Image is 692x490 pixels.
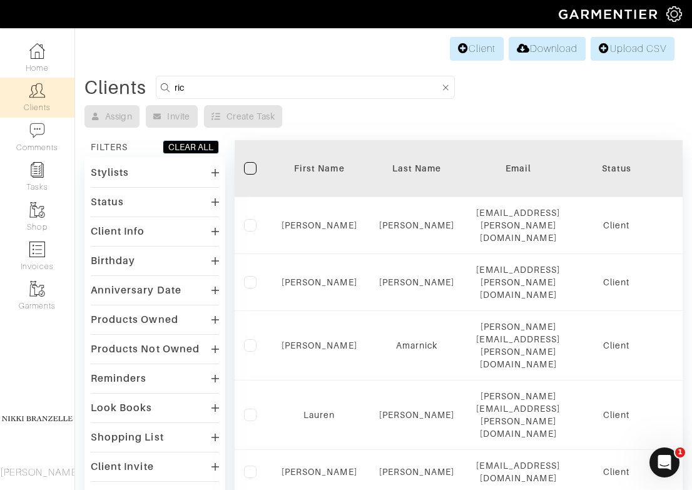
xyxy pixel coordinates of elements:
[91,431,164,444] div: Shopping List
[649,447,679,477] iframe: Intercom live chat
[666,6,682,22] img: gear-icon-white-bd11855cb880d31180b6d7d6211b90ccbf57a29d726f0c71d8c61bd08dd39cc2.png
[579,339,654,352] div: Client
[476,320,560,370] div: [PERSON_NAME][EMAIL_ADDRESS][PERSON_NAME][DOMAIN_NAME]
[91,372,146,385] div: Reminders
[175,79,440,95] input: Search by name, email, phone, city, or state
[84,81,146,94] div: Clients
[591,37,674,61] a: Upload CSV
[168,141,213,153] div: CLEAR ALL
[29,123,45,138] img: comment-icon-a0a6a9ef722e966f86d9cbdc48e553b5cf19dbc54f86b18d962a5391bc8f6eb6.png
[29,242,45,257] img: orders-icon-0abe47150d42831381b5fb84f609e132dff9fe21cb692f30cb5eec754e2cba89.png
[396,340,437,350] a: Amarnick
[476,263,560,301] div: [EMAIL_ADDRESS][PERSON_NAME][DOMAIN_NAME]
[282,220,357,230] a: [PERSON_NAME]
[91,196,124,208] div: Status
[303,410,335,420] a: Lauren
[569,140,663,197] th: Toggle SortBy
[91,343,200,355] div: Products Not Owned
[282,340,357,350] a: [PERSON_NAME]
[579,466,654,478] div: Client
[272,140,367,197] th: Toggle SortBy
[476,162,560,175] div: Email
[476,459,560,484] div: [EMAIL_ADDRESS][DOMAIN_NAME]
[675,447,685,457] span: 1
[29,83,45,98] img: clients-icon-6bae9207a08558b7cb47a8932f037763ab4055f8c8b6bfacd5dc20c3e0201464.png
[282,162,357,175] div: First Name
[579,276,654,288] div: Client
[29,43,45,59] img: dashboard-icon-dbcd8f5a0b271acd01030246c82b418ddd0df26cd7fceb0bd07c9910d44c42f6.png
[91,402,153,414] div: Look Books
[282,277,357,287] a: [PERSON_NAME]
[450,37,504,61] a: Client
[91,314,178,326] div: Products Owned
[91,255,135,267] div: Birthday
[379,220,455,230] a: [PERSON_NAME]
[579,409,654,421] div: Client
[379,410,455,420] a: [PERSON_NAME]
[282,467,357,477] a: [PERSON_NAME]
[91,461,154,473] div: Client Invite
[163,140,219,154] button: CLEAR ALL
[367,140,467,197] th: Toggle SortBy
[376,162,458,175] div: Last Name
[509,37,586,61] a: Download
[379,467,455,477] a: [PERSON_NAME]
[91,166,129,179] div: Stylists
[579,162,654,175] div: Status
[476,207,560,244] div: [EMAIL_ADDRESS][PERSON_NAME][DOMAIN_NAME]
[579,219,654,232] div: Client
[91,225,145,238] div: Client Info
[29,162,45,178] img: reminder-icon-8004d30b9f0a5d33ae49ab947aed9ed385cf756f9e5892f1edd6e32f2345188e.png
[91,284,181,297] div: Anniversary Date
[29,202,45,218] img: garments-icon-b7da505a4dc4fd61783c78ac3ca0ef83fa9d6f193b1c9dc38574b1d14d53ca28.png
[476,390,560,440] div: [PERSON_NAME][EMAIL_ADDRESS][PERSON_NAME][DOMAIN_NAME]
[379,277,455,287] a: [PERSON_NAME]
[29,281,45,297] img: garments-icon-b7da505a4dc4fd61783c78ac3ca0ef83fa9d6f193b1c9dc38574b1d14d53ca28.png
[91,141,128,153] div: FILTERS
[552,3,666,25] img: garmentier-logo-header-white-b43fb05a5012e4ada735d5af1a66efaba907eab6374d6393d1fbf88cb4ef424d.png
